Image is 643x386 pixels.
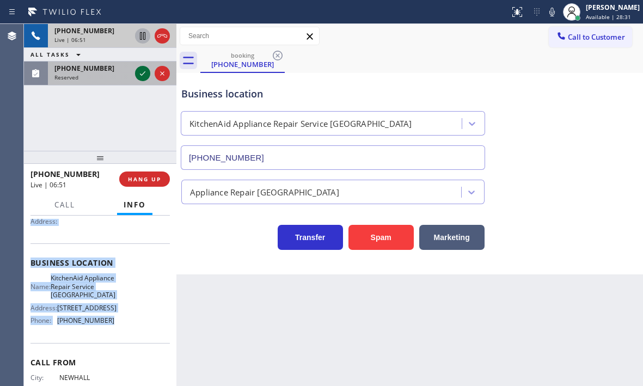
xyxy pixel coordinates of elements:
span: Call [54,200,75,210]
span: [PHONE_NUMBER] [30,169,100,179]
div: Business location [181,87,485,101]
span: [PHONE_NUMBER] [54,64,114,73]
span: Address: [30,217,59,225]
div: [PERSON_NAME] [586,3,640,12]
span: HANG UP [128,175,161,183]
div: (661) 753-6735 [201,48,284,72]
span: KitchenAid Appliance Repair Service [GEOGRAPHIC_DATA] [51,274,115,299]
span: [PHONE_NUMBER] [57,316,114,324]
button: Transfer [278,225,343,250]
div: KitchenAid Appliance Repair Service [GEOGRAPHIC_DATA] [189,118,412,130]
span: Address: [30,304,57,312]
div: [PHONE_NUMBER] [201,59,284,69]
button: Reject [155,66,170,81]
button: HANG UP [119,171,170,187]
span: Call to Customer [568,32,625,42]
button: ALL TASKS [24,48,91,61]
span: [PHONE_NUMBER] [54,26,114,35]
span: City: [30,373,59,382]
span: Name: [30,283,51,291]
button: Spam [348,225,414,250]
button: Call [48,194,82,216]
span: Available | 28:31 [586,13,631,21]
button: Call to Customer [549,27,632,47]
span: NEWHALL [59,373,114,382]
span: Reserved [54,73,78,81]
span: [STREET_ADDRESS] [57,304,117,312]
div: booking [201,51,284,59]
input: Search [180,27,319,45]
button: Accept [135,66,150,81]
button: Info [117,194,152,216]
span: Live | 06:51 [30,180,66,189]
span: Call From [30,357,170,367]
button: Hang up [155,28,170,44]
span: ALL TASKS [30,51,70,58]
div: Appliance Repair [GEOGRAPHIC_DATA] [190,186,339,198]
input: Phone Number [181,145,485,170]
span: Business location [30,258,170,268]
span: Live | 06:51 [54,36,86,44]
button: Hold Customer [135,28,150,44]
button: Mute [544,4,560,20]
span: Phone: [30,316,57,324]
button: Marketing [419,225,485,250]
span: Info [124,200,146,210]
